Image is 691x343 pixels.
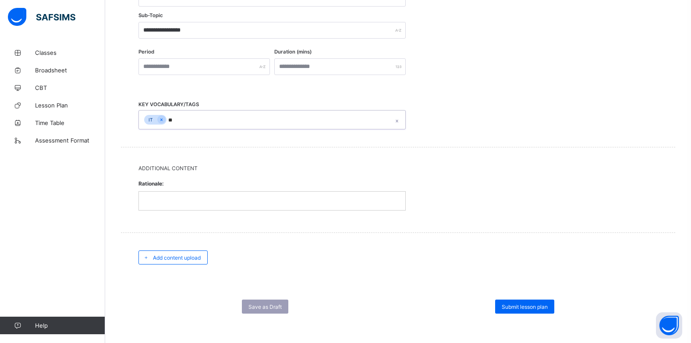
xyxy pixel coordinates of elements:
[144,115,157,125] div: IT
[138,12,163,18] label: Sub-Topic
[35,119,105,126] span: Time Table
[35,322,105,329] span: Help
[138,176,406,191] span: Rationale:
[138,49,154,55] label: Period
[35,84,105,91] span: CBT
[138,165,658,171] span: Additional Content
[153,254,201,261] span: Add content upload
[656,312,682,339] button: Open asap
[138,101,199,107] span: KEY VOCABULARY/TAGS
[35,67,105,74] span: Broadsheet
[248,304,282,310] span: Save as Draft
[35,137,105,144] span: Assessment Format
[274,49,312,55] label: Duration (mins)
[8,8,75,26] img: safsims
[35,102,105,109] span: Lesson Plan
[35,49,105,56] span: Classes
[502,304,548,310] span: Submit lesson plan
